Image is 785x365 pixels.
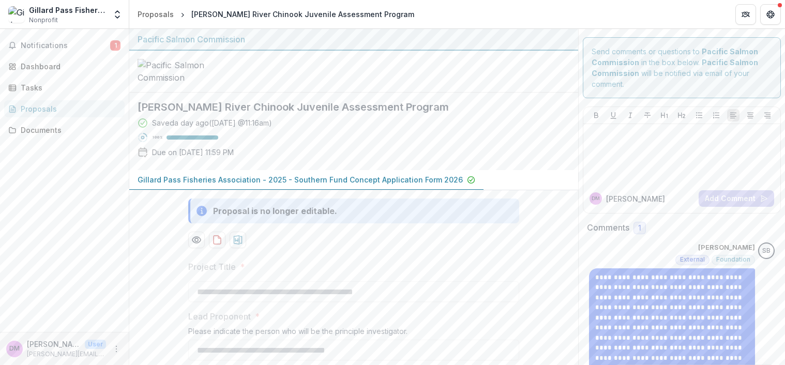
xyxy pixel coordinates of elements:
p: [PERSON_NAME] [698,242,755,253]
p: [PERSON_NAME] [27,339,81,349]
button: Notifications1 [4,37,125,54]
div: Pacific Salmon Commission [138,33,570,45]
button: Heading 2 [675,109,688,121]
div: Please indicate the person who will be the principle investigator. [188,327,519,340]
p: [PERSON_NAME][EMAIL_ADDRESS][DOMAIN_NAME] [27,349,106,359]
nav: breadcrumb [133,7,418,22]
a: Documents [4,121,125,139]
span: Nonprofit [29,16,58,25]
button: Partners [735,4,756,25]
button: Align Center [744,109,757,121]
a: Proposals [133,7,178,22]
div: [PERSON_NAME] River Chinook Juvenile Assessment Program [191,9,414,20]
p: Project Title [188,261,236,273]
button: Bold [590,109,602,121]
span: Foundation [716,256,750,263]
button: download-proposal [209,232,225,248]
button: Italicize [624,109,637,121]
div: Doug McCorquodale [9,345,20,352]
div: Proposals [138,9,174,20]
p: User [85,340,106,349]
button: Preview 8952067e-abbf-4cf2-a6fa-b56b8649f6a4-0.pdf [188,232,205,248]
button: Get Help [760,4,781,25]
div: Sascha Bendt [762,248,771,254]
span: 1 [110,40,120,51]
button: download-proposal [230,232,246,248]
div: Dashboard [21,61,116,72]
h2: [PERSON_NAME] River Chinook Juvenile Assessment Program [138,101,553,113]
button: Add Comment [699,190,774,207]
img: Gillard Pass Fisheries Association [8,6,25,23]
img: Pacific Salmon Commission [138,59,241,84]
button: Strike [641,109,654,121]
button: Heading 1 [658,109,671,121]
span: Notifications [21,41,110,50]
p: 100 % [152,134,162,141]
div: Send comments or questions to in the box below. will be notified via email of your comment. [583,37,781,98]
button: Ordered List [710,109,722,121]
a: Tasks [4,79,125,96]
div: Saved a day ago ( [DATE] @ 11:16am ) [152,117,272,128]
span: External [680,256,705,263]
div: Gillard Pass Fisheries Association [29,5,106,16]
div: Proposals [21,103,116,114]
button: Align Left [727,109,739,121]
button: Align Right [761,109,774,121]
button: More [110,343,123,355]
button: Open entity switcher [110,4,125,25]
span: 1 [638,224,641,233]
a: Proposals [4,100,125,117]
h2: Comments [587,223,629,233]
button: Bullet List [693,109,705,121]
p: [PERSON_NAME] [606,193,665,204]
div: Tasks [21,82,116,93]
p: Gillard Pass Fisheries Association - 2025 - Southern Fund Concept Application Form 2026 [138,174,463,185]
div: Documents [21,125,116,135]
a: Dashboard [4,58,125,75]
div: Proposal is no longer editable. [213,205,337,217]
button: Underline [607,109,620,121]
div: Doug McCorquodale [592,196,600,201]
p: Due on [DATE] 11:59 PM [152,147,234,158]
p: Lead Proponent [188,310,251,323]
